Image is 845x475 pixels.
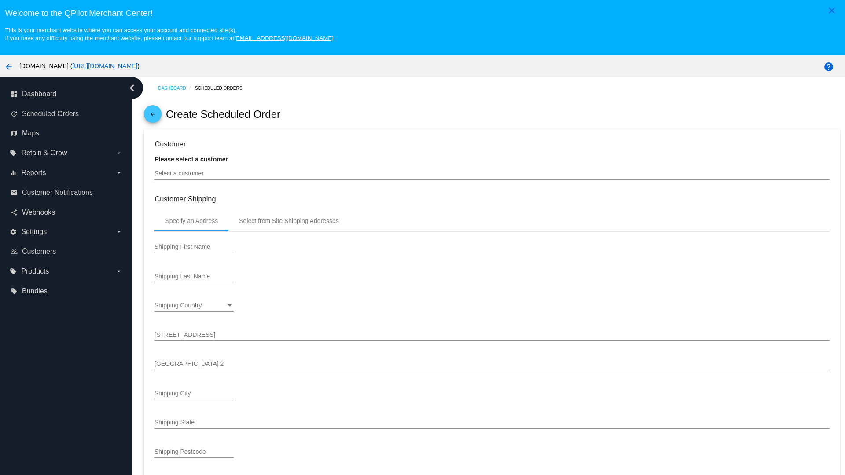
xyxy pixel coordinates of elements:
input: Shipping City [154,390,234,397]
i: people_outline [11,248,18,255]
a: update Scheduled Orders [11,107,122,121]
a: Scheduled Orders [195,81,250,95]
i: map [11,130,18,137]
a: [EMAIL_ADDRESS][DOMAIN_NAME] [234,35,334,41]
strong: Please select a customer [154,156,228,163]
input: Shipping Postcode [154,449,234,456]
mat-icon: arrow_back [147,111,158,122]
mat-icon: help [823,62,834,72]
span: Settings [21,228,47,236]
a: local_offer Bundles [11,284,122,298]
a: [URL][DOMAIN_NAME] [72,62,137,69]
i: local_offer [11,288,18,295]
div: Specify an Address [165,217,218,224]
input: Shipping Street 1 [154,332,829,339]
span: Dashboard [22,90,56,98]
mat-select: Shipping Country [154,302,234,309]
a: dashboard Dashboard [11,87,122,101]
i: local_offer [10,268,17,275]
span: Products [21,267,49,275]
a: Dashboard [158,81,195,95]
small: This is your merchant website where you can access your account and connected site(s). If you hav... [5,27,333,41]
i: arrow_drop_down [115,268,122,275]
a: people_outline Customers [11,245,122,259]
i: settings [10,228,17,235]
i: local_offer [10,150,17,157]
i: email [11,189,18,196]
span: Maps [22,129,39,137]
h2: Create Scheduled Order [166,108,280,121]
a: share Webhooks [11,205,122,219]
i: chevron_left [125,81,139,95]
input: Shipping State [154,419,829,426]
mat-icon: close [827,5,837,16]
div: Select from Site Shipping Addresses [239,217,338,224]
i: equalizer [10,169,17,176]
span: Customers [22,248,56,256]
input: Shipping First Name [154,244,234,251]
a: email Customer Notifications [11,186,122,200]
a: map Maps [11,126,122,140]
span: Scheduled Orders [22,110,79,118]
span: [DOMAIN_NAME] ( ) [19,62,140,69]
i: dashboard [11,91,18,98]
i: arrow_drop_down [115,228,122,235]
h3: Customer Shipping [154,195,829,203]
mat-icon: arrow_back [4,62,14,72]
span: Webhooks [22,208,55,216]
i: update [11,110,18,117]
h3: Customer [154,140,829,148]
span: Reports [21,169,46,177]
input: Shipping Street 2 [154,361,829,368]
span: Customer Notifications [22,189,93,197]
input: Shipping Last Name [154,273,234,280]
span: Shipping Country [154,302,202,309]
input: Select a customer [154,170,829,177]
i: arrow_drop_down [115,150,122,157]
h3: Welcome to the QPilot Merchant Center! [5,8,840,18]
span: Bundles [22,287,48,295]
span: Retain & Grow [21,149,67,157]
i: share [11,209,18,216]
i: arrow_drop_down [115,169,122,176]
